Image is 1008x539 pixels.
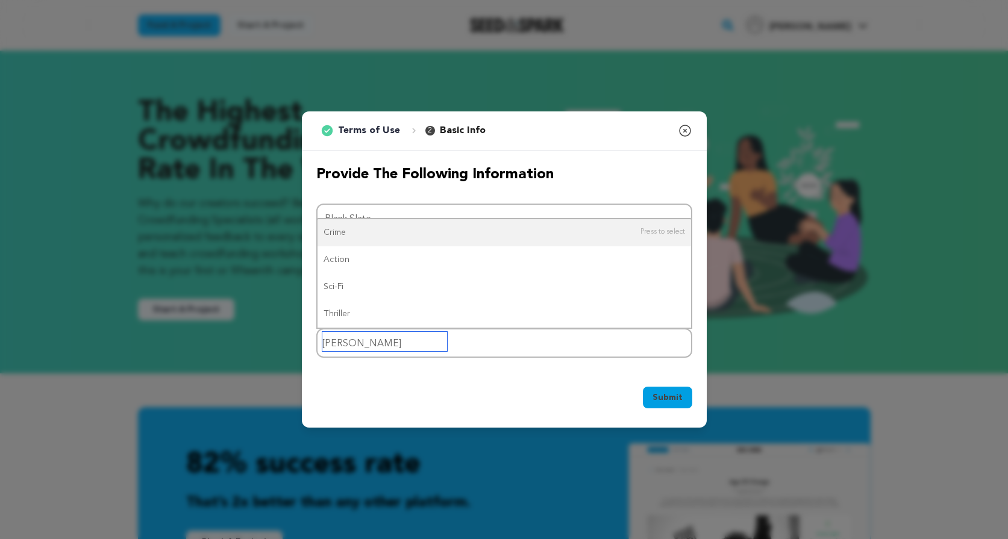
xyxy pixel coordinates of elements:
input: Genre (select up to 2) [322,332,447,351]
button: Submit [643,387,692,408]
span: 2 [425,126,435,136]
div: Sci-Fi [318,273,691,301]
input: Project Name [316,204,692,234]
p: Terms of Use [338,123,400,138]
p: Basic Info [440,123,486,138]
div: Crime [318,219,691,246]
span: Submit [653,391,683,403]
h2: Provide the following information [316,165,692,184]
div: Action [318,246,691,273]
div: Thriller [318,301,691,328]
